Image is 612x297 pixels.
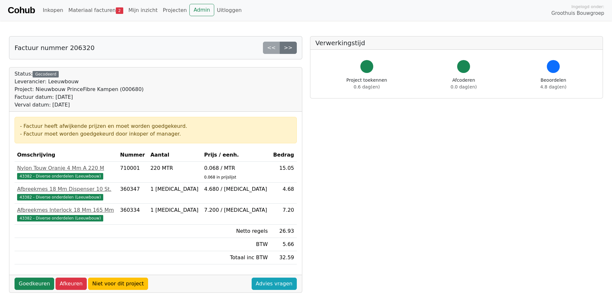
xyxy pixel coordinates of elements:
div: Status: [15,70,144,109]
span: 0.6 dag(en) [354,84,380,89]
td: Netto regels [202,225,270,238]
span: 43382 - Diverse onderdelen (Leeuwbouw) [17,173,103,179]
td: 360347 [117,183,148,204]
span: 43382 - Diverse onderdelen (Leeuwbouw) [17,215,103,221]
div: - Factuur heeft afwijkende prijzen en moet worden goedgekeurd. [20,122,291,130]
div: 7.200 / [MEDICAL_DATA] [204,206,268,214]
a: Goedkeuren [15,278,54,290]
div: 4.680 / [MEDICAL_DATA] [204,185,268,193]
td: 32.59 [270,251,297,264]
div: Leverancier: Leeuwbouw [15,78,144,86]
span: Ingelogd onder: [571,4,604,10]
a: Materiaal facturen2 [66,4,126,17]
div: Project toekennen [346,77,387,90]
td: 15.05 [270,162,297,183]
a: >> [280,42,297,54]
a: Mijn inzicht [126,4,160,17]
td: BTW [202,238,270,251]
div: 220 MTR [150,164,199,172]
a: Afkeuren [55,278,87,290]
th: Bedrag [270,148,297,162]
th: Aantal [148,148,202,162]
a: Cohub [8,3,35,18]
a: Nylon Touw Oranje 4 Mm A 220 M43382 - Diverse onderdelen (Leeuwbouw) [17,164,115,180]
a: Uitloggen [214,4,244,17]
div: 1 [MEDICAL_DATA] [150,185,199,193]
td: 710001 [117,162,148,183]
span: 0.0 dag(en) [451,84,477,89]
th: Prijs / eenh. [202,148,270,162]
div: Gecodeerd [33,71,59,77]
td: 7.20 [270,204,297,225]
td: 5.66 [270,238,297,251]
div: Beoordelen [540,77,567,90]
a: Afbreekmes Interlock 18 Mm 165 Mm43382 - Diverse onderdelen (Leeuwbouw) [17,206,115,222]
div: 0.068 / MTR [204,164,268,172]
h5: Verwerkingstijd [316,39,598,47]
td: Totaal inc BTW [202,251,270,264]
th: Omschrijving [15,148,117,162]
a: Advies vragen [252,278,297,290]
div: - Factuur moet worden goedgekeurd door inkoper of manager. [20,130,291,138]
td: 4.68 [270,183,297,204]
a: Afbreekmes 18 Mm Dispenser 10 St.43382 - Diverse onderdelen (Leeuwbouw) [17,185,115,201]
div: Verval datum: [DATE] [15,101,144,109]
sub: 0.068 in prijslijst [204,175,236,179]
div: Afbreekmes Interlock 18 Mm 165 Mm [17,206,115,214]
div: 1 [MEDICAL_DATA] [150,206,199,214]
span: 4.8 dag(en) [540,84,567,89]
th: Nummer [117,148,148,162]
span: Groothuis Bouwgroep [551,10,604,17]
a: Projecten [160,4,189,17]
span: 43382 - Diverse onderdelen (Leeuwbouw) [17,194,103,200]
a: Admin [189,4,214,16]
div: Nylon Touw Oranje 4 Mm A 220 M [17,164,115,172]
h5: Factuur nummer 206320 [15,44,95,52]
div: Factuur datum: [DATE] [15,93,144,101]
div: Project: Nieuwbouw PrinceFibre Kampen (000680) [15,86,144,93]
td: 360334 [117,204,148,225]
td: 26.93 [270,225,297,238]
div: Afcoderen [451,77,477,90]
div: Afbreekmes 18 Mm Dispenser 10 St. [17,185,115,193]
span: 2 [116,7,123,14]
a: Niet voor dit project [88,278,148,290]
a: Inkopen [40,4,65,17]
